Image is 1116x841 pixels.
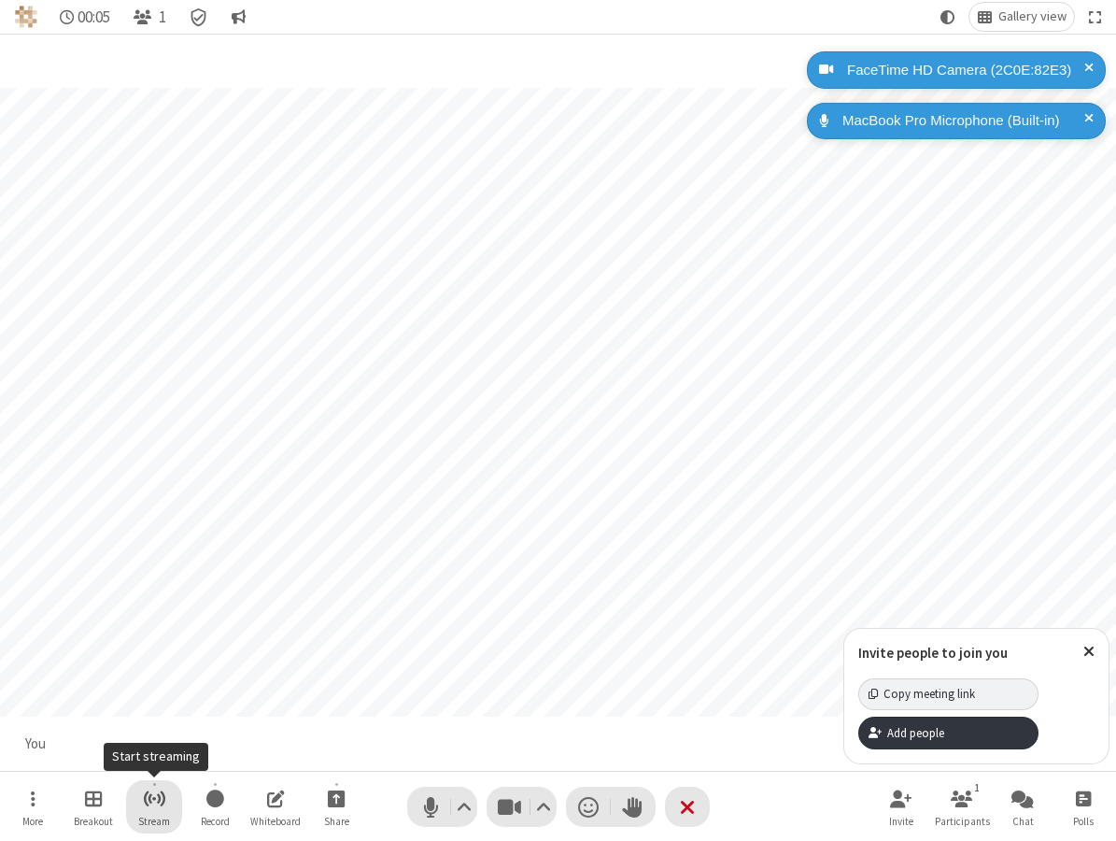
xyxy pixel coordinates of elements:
span: Chat [1012,816,1034,827]
button: End or leave meeting [665,787,710,827]
button: Open menu [5,780,61,834]
button: Open participant list [934,780,990,834]
div: Meeting details Encryption enabled [181,3,217,31]
button: Invite participants (⌘+Shift+I) [873,780,929,834]
img: Pet Store NEW [15,6,37,28]
button: Conversation [223,3,253,31]
button: Open poll [1055,780,1111,834]
span: 00:05 [78,8,110,26]
button: Start recording [187,780,243,834]
button: Change layout [969,3,1074,31]
div: MacBook Pro Microphone (Built-in) [836,110,1092,132]
span: More [22,816,43,827]
span: Share [324,816,349,827]
button: Manage Breakout Rooms [65,780,121,834]
button: Start sharing [308,780,364,834]
button: Open chat [995,780,1051,834]
button: Open participant list [125,3,174,31]
span: Breakout [74,816,113,827]
button: Add people [858,717,1038,748]
span: Whiteboard [250,816,301,827]
div: You [19,734,53,755]
button: Copy meeting link [858,678,1038,710]
div: 1 [969,779,985,796]
span: Polls [1073,816,1094,827]
button: Audio settings [451,787,476,827]
label: Invite people to join you [858,644,1008,662]
span: Record [201,816,230,827]
button: Mute (⌘+Shift+A) [407,787,477,827]
div: Copy meeting link [869,685,975,703]
button: Using system theme [933,3,963,31]
button: Start streaming [126,780,182,834]
button: Send a reaction [566,787,611,827]
button: Raise hand [611,787,656,827]
button: Open shared whiteboard [247,780,304,834]
span: Invite [889,816,913,827]
button: Video setting [530,787,556,827]
span: Participants [935,816,990,827]
div: FaceTime HD Camera (2C0E:82E3) [841,60,1092,81]
button: Close popover [1069,629,1109,675]
button: Fullscreen [1081,3,1109,31]
span: 1 [159,8,166,26]
span: Stream [138,816,170,827]
span: Gallery view [998,9,1067,24]
button: Stop video (⌘+Shift+V) [487,787,557,827]
div: Timer [52,3,119,31]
